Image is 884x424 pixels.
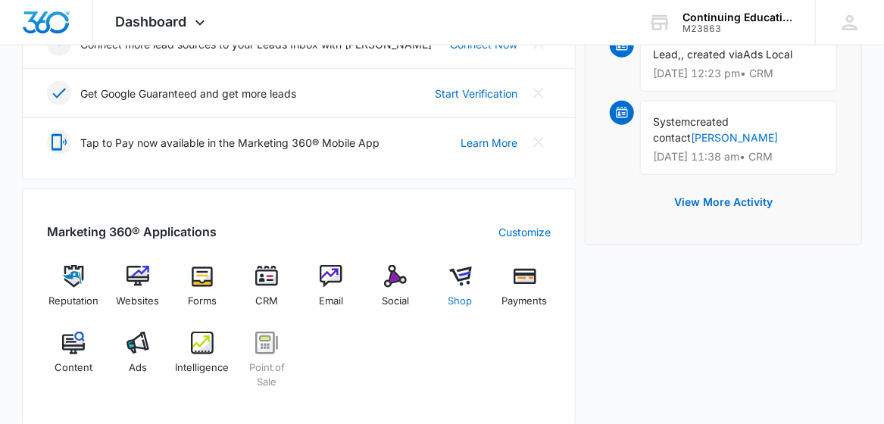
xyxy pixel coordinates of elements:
span: Shop [448,294,473,309]
span: Ads [129,360,147,376]
a: Shop [434,265,486,320]
a: CRM [241,265,293,320]
span: Websites [116,294,159,309]
span: Intelligence [176,360,230,376]
h2: Marketing 360® Applications [47,223,217,241]
a: Social [370,265,422,320]
a: Intelligence [176,332,228,401]
span: Payments [502,294,548,309]
a: Customize [498,224,551,240]
p: Get Google Guaranteed and get more leads [80,86,296,101]
a: Websites [111,265,164,320]
span: Ads Local [743,48,792,61]
a: Learn More [461,135,517,151]
a: Email [305,265,358,320]
span: Email [319,294,343,309]
span: System [653,115,690,128]
span: CRM [255,294,278,309]
span: Social [382,294,409,309]
div: account id [683,23,793,34]
a: Start Verification [435,86,517,101]
span: Point of Sale [241,360,293,390]
p: Tap to Pay now available in the Marketing 360® Mobile App [80,135,380,151]
a: Forms [176,265,228,320]
a: Ads [111,332,164,401]
span: Content [55,360,92,376]
span: Dashboard [116,14,187,30]
a: Point of Sale [241,332,293,401]
a: Content [47,332,99,401]
div: account name [683,11,793,23]
span: created contact [653,115,729,144]
span: Reputation [48,294,98,309]
span: Lead, [653,48,681,61]
a: Payments [498,265,551,320]
button: Close [526,130,551,154]
p: [DATE] 11:38 am • CRM [653,151,824,162]
a: Reputation [47,265,99,320]
button: Close [526,81,551,105]
span: Forms [188,294,217,309]
a: [PERSON_NAME] [691,131,778,144]
span: , created via [681,48,743,61]
button: View More Activity [659,184,788,220]
p: [DATE] 12:23 pm • CRM [653,68,824,79]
